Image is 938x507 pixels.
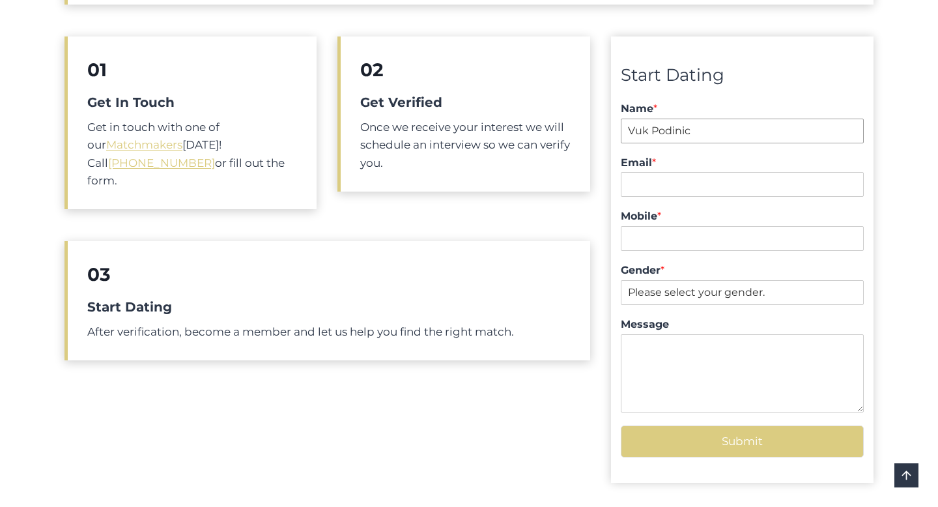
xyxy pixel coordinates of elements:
label: Message [621,318,864,332]
a: [PHONE_NUMBER] [108,156,215,169]
label: Gender [621,264,864,278]
label: Mobile [621,210,864,224]
h2: 03 [87,261,571,288]
h2: 02 [360,56,570,83]
label: Name [621,102,864,116]
h5: Start Dating [87,297,571,317]
div: Start Dating [621,62,864,89]
a: Scroll to top [894,463,918,487]
p: After verification, become a member and let us help you find the right match. [87,323,571,341]
h5: Get Verified [360,93,570,112]
a: Matchmakers [106,138,182,151]
h5: Get In Touch [87,93,297,112]
button: Submit [621,426,864,457]
p: Get in touch with one of our [DATE]! Call or fill out the form. [87,119,297,190]
label: Email [621,156,864,170]
h2: 01 [87,56,297,83]
p: Once we receive your interest we will schedule an interview so we can verify you. [360,119,570,172]
input: Mobile [621,226,864,251]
